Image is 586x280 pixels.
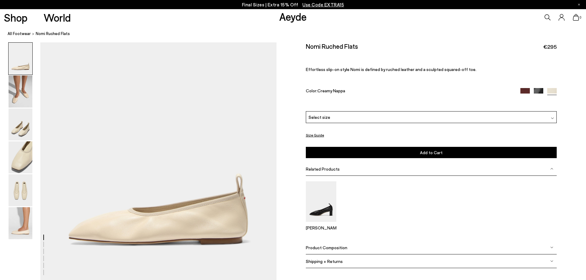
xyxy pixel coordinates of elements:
[9,207,32,239] img: Nomi Ruched Flats - Image 6
[9,43,32,75] img: Nomi Ruched Flats - Image 1
[306,67,557,72] p: Effortless slip-on style Nomi is defined by ruched leather and a sculpted squared-off toe.
[9,108,32,140] img: Nomi Ruched Flats - Image 3
[306,225,336,230] p: [PERSON_NAME]
[9,76,32,108] img: Nomi Ruched Flats - Image 2
[550,246,553,249] img: svg%3E
[9,141,32,173] img: Nomi Ruched Flats - Image 4
[8,30,31,37] a: All Footwear
[306,131,324,139] button: Size Guide
[306,166,340,172] span: Related Products
[8,26,586,42] nav: breadcrumb
[279,10,307,23] a: Aeyde
[306,259,343,264] span: Shipping + Returns
[44,12,71,23] a: World
[4,12,27,23] a: Shop
[579,16,582,19] span: 0
[9,174,32,206] img: Nomi Ruched Flats - Image 5
[36,30,70,37] span: Nomi Ruched Flats
[242,1,344,9] p: Final Sizes | Extra 15% Off
[306,181,336,222] img: Narissa Ruched Pumps
[306,88,512,95] div: Color:
[309,114,330,120] span: Select size
[306,218,336,230] a: Narissa Ruched Pumps [PERSON_NAME]
[551,117,554,120] img: svg%3E
[302,2,344,7] span: Navigate to /collections/ss25-final-sizes
[306,42,358,50] h2: Nomi Ruched Flats
[550,260,553,263] img: svg%3E
[420,150,443,155] span: Add to Cart
[306,245,347,250] span: Product Composition
[306,147,557,158] button: Add to Cart
[550,167,553,170] img: svg%3E
[317,88,345,93] span: Creamy Nappa
[543,43,557,51] span: €295
[573,14,579,21] a: 0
